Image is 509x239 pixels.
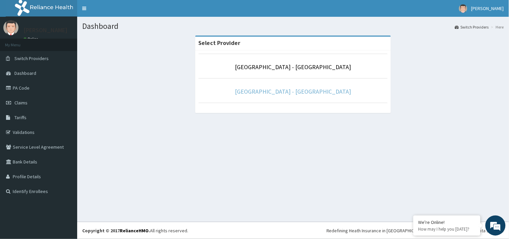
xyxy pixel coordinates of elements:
a: Switch Providers [455,24,489,30]
span: Claims [14,100,28,106]
img: User Image [459,4,467,13]
a: [GEOGRAPHIC_DATA] - [GEOGRAPHIC_DATA] [235,88,351,95]
h1: Dashboard [82,22,504,31]
span: Switch Providers [14,55,49,61]
li: Here [490,24,504,30]
a: RelianceHMO [120,228,149,234]
a: Online [23,37,40,41]
strong: Copyright © 2017 . [82,228,150,234]
span: Tariffs [14,114,27,121]
p: How may I help you today? [418,226,475,232]
p: [PERSON_NAME] [23,27,67,33]
span: Dashboard [14,70,36,76]
div: We're Online! [418,219,475,225]
div: Redefining Heath Insurance in [GEOGRAPHIC_DATA] using Telemedicine and Data Science! [326,227,504,234]
footer: All rights reserved. [77,222,509,239]
img: User Image [3,20,18,35]
span: [PERSON_NAME] [471,5,504,11]
a: [GEOGRAPHIC_DATA] - [GEOGRAPHIC_DATA] [235,63,351,71]
strong: Select Provider [199,39,241,47]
